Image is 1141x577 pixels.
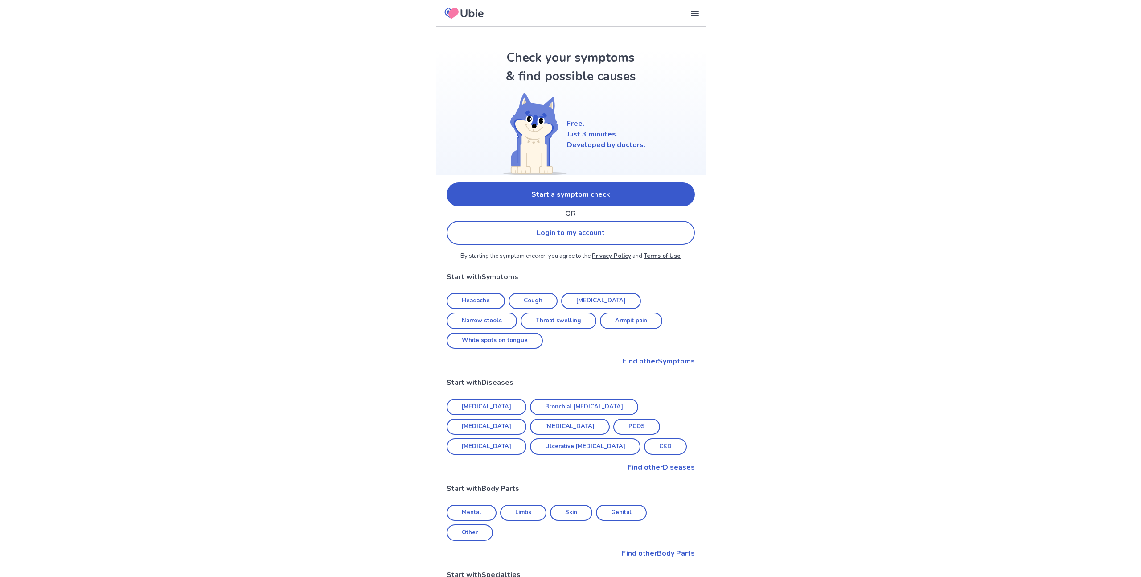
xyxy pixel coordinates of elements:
[447,252,695,261] p: By starting the symptom checker, you agree to the and
[500,505,546,521] a: Limbs
[567,118,645,129] p: Free.
[447,548,695,559] p: Find other Body Parts
[447,313,517,329] a: Narrow stools
[613,419,660,435] a: PCOS
[447,505,497,521] a: Mental
[447,293,505,309] a: Headache
[447,356,695,367] p: Find other Symptoms
[447,419,526,435] a: [MEDICAL_DATA]
[447,377,695,388] p: Start with Diseases
[496,93,567,175] img: Shiba (Welcome)
[530,438,640,455] a: Ulcerative [MEDICAL_DATA]
[530,419,610,435] a: [MEDICAL_DATA]
[644,438,687,455] a: CKD
[447,182,695,206] a: Start a symptom check
[521,313,596,329] a: Throat swelling
[447,548,695,559] a: Find otherBody Parts
[447,462,695,473] p: Find other Diseases
[447,272,695,282] p: Start with Symptoms
[447,399,526,415] a: [MEDICAL_DATA]
[447,438,526,455] a: [MEDICAL_DATA]
[567,129,645,140] p: Just 3 minutes.
[592,252,631,260] a: Privacy Policy
[447,333,543,349] a: White spots on tongue
[447,221,695,245] a: Login to my account
[447,462,695,473] a: Find otherDiseases
[600,313,662,329] a: Armpit pain
[565,208,576,219] p: OR
[447,524,493,541] a: Other
[561,293,641,309] a: [MEDICAL_DATA]
[550,505,592,521] a: Skin
[447,483,695,494] p: Start with Body Parts
[596,505,647,521] a: Genital
[530,399,638,415] a: Bronchial [MEDICAL_DATA]
[509,293,558,309] a: Cough
[567,140,645,150] p: Developed by doctors.
[504,48,637,86] h1: Check your symptoms & find possible causes
[644,252,681,260] a: Terms of Use
[447,356,695,367] a: Find otherSymptoms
